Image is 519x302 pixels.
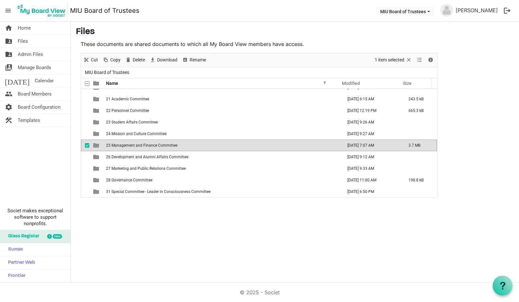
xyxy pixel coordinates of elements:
button: Download [148,56,179,64]
span: Societ makes exceptional software to support nonprofits. [3,207,67,227]
td: checkbox [81,140,89,151]
span: Glass Register [5,230,39,243]
td: 665.3 kB is template cell column header Size [402,105,437,116]
div: Details [425,53,436,67]
td: August 06, 2025 6:50 PM column header Modified [341,186,402,197]
td: is template cell column header Size [402,163,437,174]
span: home [5,22,13,34]
td: 243.5 kB is template cell column header Size [402,93,437,105]
img: no-profile-picture.svg [440,4,453,17]
button: Selection [374,56,413,64]
td: checkbox [81,174,89,186]
span: menu [2,5,14,17]
td: is template cell column header Size [402,128,437,140]
button: Rename [181,56,207,64]
div: View [414,53,425,67]
td: 25 Management and Finance Committee is template cell column header Name [104,140,341,151]
h3: Files [76,27,514,38]
a: [PERSON_NAME] [453,4,500,17]
td: August 06, 2025 9:27 AM column header Modified [341,128,402,140]
td: is template cell column header type [89,116,104,128]
td: is template cell column header type [89,128,104,140]
span: Download [157,56,178,64]
span: MIU Board of Trustees [84,69,130,77]
span: Size [403,81,412,86]
span: Partner Web [5,256,35,269]
p: These documents are shared documents to which all My Board View members have access. [81,40,437,48]
span: Templates [18,114,40,127]
td: is template cell column header type [89,163,104,174]
button: logout [500,4,514,17]
td: is template cell column header type [89,105,104,116]
div: new [53,234,62,239]
span: 21 Academic Committee [106,97,149,101]
td: 26 Development and Alumni Affairs Committee is template cell column header Name [104,151,341,163]
td: checkbox [81,163,89,174]
span: Manage Boards [18,61,51,74]
span: Home [18,22,31,34]
button: Details [426,56,435,64]
span: Rename [189,56,207,64]
td: 198.8 kB is template cell column header Size [402,174,437,186]
span: 24 Mission and Culture Committee [106,132,166,136]
td: is template cell column header Size [402,151,437,163]
td: checkbox [81,128,89,140]
div: Rename [180,53,208,67]
span: construction [5,114,13,127]
span: Files [18,35,28,48]
span: switch_account [5,61,13,74]
span: folder_shared [5,35,13,48]
td: is template cell column header type [89,93,104,105]
td: September 22, 2025 7:07 AM column header Modified [341,140,402,151]
td: is template cell column header type [89,140,104,151]
span: 23 Student Affairs Committee [106,120,158,124]
td: 21 Academic Committee is template cell column header Name [104,93,341,105]
span: 15 Board Minutes Archive [106,85,150,90]
td: checkbox [81,105,89,116]
td: September 16, 2025 12:19 PM column header Modified [341,105,402,116]
td: 3.7 MB is template cell column header Size [402,140,437,151]
span: Board Configuration [18,101,60,114]
span: folder_shared [5,48,13,61]
span: Name [106,81,118,86]
td: is template cell column header type [89,186,104,197]
td: 24 Mission and Culture Committee is template cell column header Name [104,128,341,140]
td: is template cell column header Size [402,116,437,128]
td: is template cell column header type [89,151,104,163]
td: August 06, 2025 9:26 AM column header Modified [341,116,402,128]
td: September 22, 2025 6:15 AM column header Modified [341,93,402,105]
span: Modified [342,81,360,86]
div: Clear selection [372,53,414,67]
span: 1 item selected [374,56,405,64]
td: checkbox [81,186,89,197]
span: 28 Governance Committee [106,178,152,182]
td: 23 Student Affairs Committee is template cell column header Name [104,116,341,128]
td: is template cell column header Size [402,186,437,197]
button: Delete [124,56,146,64]
span: 25 Management and Finance Committee [106,143,177,148]
td: is template cell column header type [89,174,104,186]
div: Copy [100,53,123,67]
button: Cut [82,56,99,64]
a: My Board View Logo [16,3,70,19]
span: Delete [132,56,146,64]
span: 26 Development and Alumni Affairs Committee [106,155,188,159]
span: Frontier [5,270,25,282]
td: 28 Governance Committee is template cell column header Name [104,174,341,186]
span: Cut [90,56,99,64]
button: View dropdownbutton [416,56,423,64]
td: 22 Personnel Committee is template cell column header Name [104,105,341,116]
span: Calendar [35,74,54,87]
span: Copy [110,56,121,64]
span: Sumac [5,243,23,256]
span: 31 Special Committee - Leader in Consciousness Committee [106,189,210,194]
span: [DATE] [5,74,30,87]
img: My Board View Logo [16,3,67,19]
a: MIU Board of Trustees [70,4,139,17]
td: 31 Special Committee - Leader in Consciousness Committee is template cell column header Name [104,186,341,197]
span: 27 Marketing and Public Relations Committee [106,166,186,171]
td: 27 Marketing and Public Relations Committee is template cell column header Name [104,163,341,174]
button: Copy [102,56,122,64]
td: August 06, 2025 9:33 AM column header Modified [341,163,402,174]
span: people [5,87,13,100]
